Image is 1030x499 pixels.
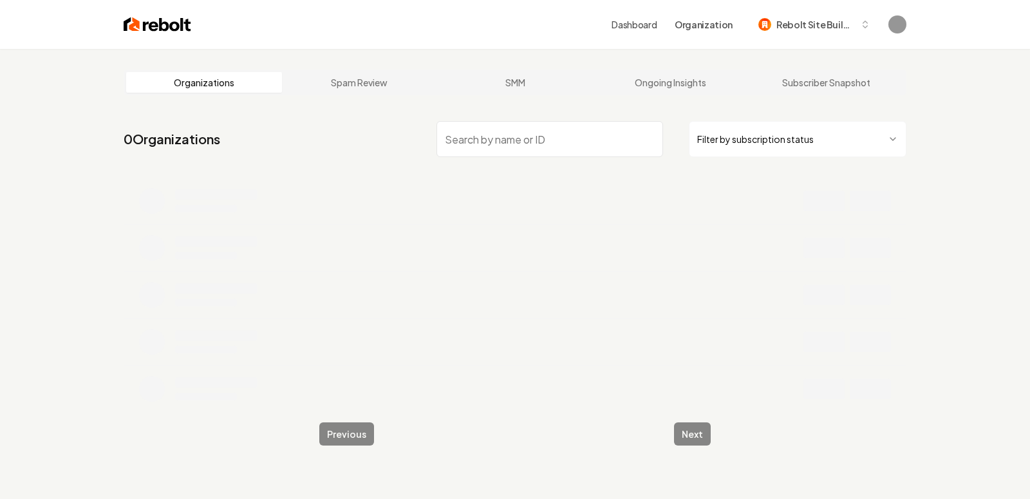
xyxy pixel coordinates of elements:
a: Dashboard [612,18,657,31]
a: Spam Review [282,72,438,93]
span: Rebolt Site Builder [776,18,855,32]
img: Rebolt Site Builder [758,18,771,31]
a: SMM [437,72,593,93]
a: Organizations [126,72,282,93]
a: Subscriber Snapshot [748,72,904,93]
img: Camilo Vargas [888,15,906,33]
input: Search by name or ID [436,121,663,157]
img: Rebolt Logo [124,15,191,33]
button: Organization [667,13,740,36]
a: 0Organizations [124,130,220,148]
a: Ongoing Insights [593,72,749,93]
button: Open user button [888,15,906,33]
